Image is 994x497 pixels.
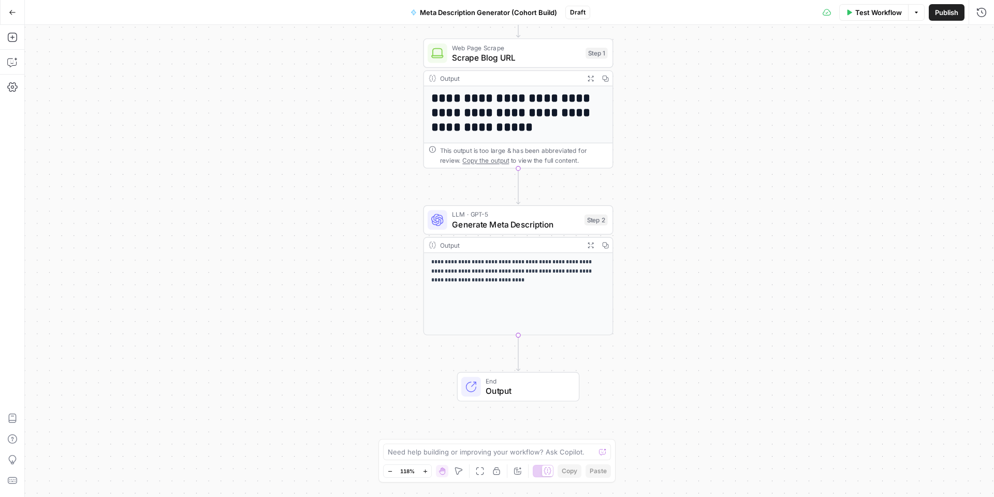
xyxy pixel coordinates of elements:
[570,8,586,17] span: Draft
[586,464,611,478] button: Paste
[452,218,579,231] span: Generate Meta Description
[839,4,908,21] button: Test Workflow
[462,157,509,164] span: Copy the output
[584,215,608,225] div: Step 2
[486,376,569,386] span: End
[423,372,613,402] div: EndOutput
[516,335,520,371] g: Edge from step_2 to end
[929,4,964,21] button: Publish
[420,7,557,18] span: Meta Description Generator (Cohort Build)
[562,466,577,476] span: Copy
[590,466,607,476] span: Paste
[452,42,580,52] span: Web Page Scrape
[440,146,608,165] div: This output is too large & has been abbreviated for review. to view the full content.
[516,168,520,204] g: Edge from step_1 to step_2
[440,240,580,250] div: Output
[440,74,580,83] div: Output
[935,7,958,18] span: Publish
[486,385,569,397] span: Output
[400,467,415,475] span: 118%
[586,48,608,59] div: Step 1
[404,4,563,21] button: Meta Description Generator (Cohort Build)
[452,51,580,64] span: Scrape Blog URL
[855,7,902,18] span: Test Workflow
[452,209,579,219] span: LLM · GPT-5
[558,464,581,478] button: Copy
[516,2,520,37] g: Edge from start to step_1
